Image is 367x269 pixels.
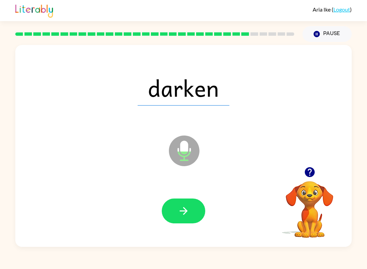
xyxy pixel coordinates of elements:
[15,3,53,18] img: Literably
[313,6,332,13] span: Aria Ike
[138,70,229,106] span: darken
[313,6,352,13] div: ( )
[276,171,344,239] video: Your browser must support playing .mp4 files to use Literably. Please try using another browser.
[302,26,352,42] button: Pause
[333,6,350,13] a: Logout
